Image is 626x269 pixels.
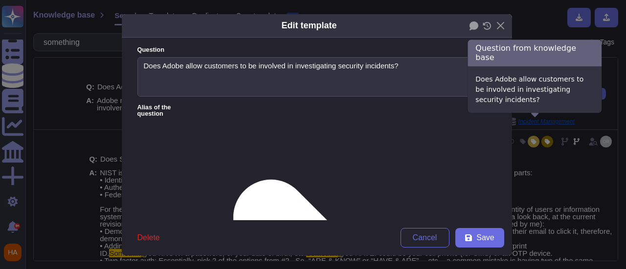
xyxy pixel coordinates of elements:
[401,228,449,248] button: Cancel
[455,228,504,248] button: Save
[137,234,160,242] span: Delete
[468,40,602,66] h3: Question from knowledge base
[281,19,336,32] div: Edit template
[130,228,168,248] button: Delete
[413,234,437,242] span: Cancel
[493,18,508,33] button: Close
[468,66,602,113] div: Does Adobe allow customers to be involved in investigating security incidents?
[137,47,496,53] label: Question
[476,234,494,242] span: Save
[137,57,496,97] textarea: Does Adobe allow customers to be involved in investigating security incidents?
